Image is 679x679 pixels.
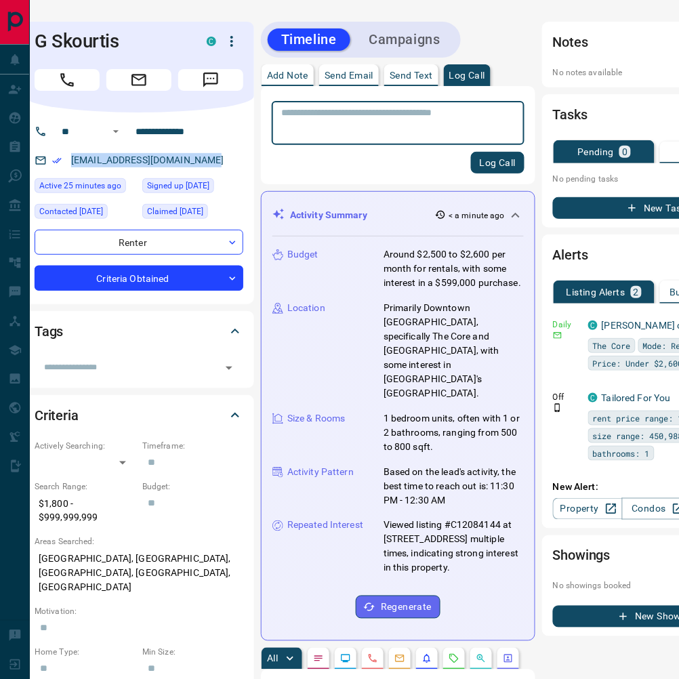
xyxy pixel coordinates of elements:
[471,152,524,173] button: Log Call
[421,653,432,664] svg: Listing Alerts
[367,653,378,664] svg: Calls
[220,358,239,377] button: Open
[142,440,243,452] p: Timeframe:
[35,315,243,348] div: Tags
[384,411,524,454] p: 1 bedroom units, often with 1 or 2 bathrooms, ranging from 500 to 800 sqft.
[35,69,100,91] span: Call
[35,266,243,291] div: Criteria Obtained
[622,147,627,157] p: 0
[449,209,505,222] p: < a minute ago
[313,653,324,664] svg: Notes
[476,653,487,664] svg: Opportunities
[553,498,623,520] a: Property
[106,69,171,91] span: Email
[142,646,243,659] p: Min Size:
[35,405,79,426] h2: Criteria
[35,178,136,197] div: Tue Sep 16 2025
[449,70,485,80] p: Log Call
[35,548,243,599] p: [GEOGRAPHIC_DATA], [GEOGRAPHIC_DATA], [GEOGRAPHIC_DATA], [GEOGRAPHIC_DATA], [GEOGRAPHIC_DATA]
[634,287,639,297] p: 2
[35,536,243,548] p: Areas Searched:
[147,205,203,218] span: Claimed [DATE]
[52,156,62,165] svg: Email Verified
[287,301,325,315] p: Location
[39,179,121,192] span: Active 25 minutes ago
[553,104,588,125] h2: Tasks
[35,606,243,618] p: Motivation:
[39,205,103,218] span: Contacted [DATE]
[178,69,243,91] span: Message
[356,596,440,619] button: Regenerate
[567,287,625,297] p: Listing Alerts
[35,204,136,223] div: Tue Dec 21 2021
[290,208,367,222] p: Activity Summary
[503,653,514,664] svg: Agent Actions
[384,301,524,400] p: Primarily Downtown [GEOGRAPHIC_DATA], specifically The Core and [GEOGRAPHIC_DATA], with some inte...
[394,653,405,664] svg: Emails
[553,318,580,331] p: Daily
[602,392,671,403] a: Tailored For You
[553,391,580,403] p: Off
[553,31,588,53] h2: Notes
[35,30,186,52] h1: G Skourtis
[147,179,209,192] span: Signed up [DATE]
[142,178,243,197] div: Thu Dec 02 2021
[593,339,631,352] span: The Core
[384,518,524,575] p: Viewed listing #C12084144 at [STREET_ADDRESS] multiple times, indicating strong interest in this ...
[449,653,459,664] svg: Requests
[553,403,562,413] svg: Push Notification Only
[287,518,363,533] p: Repeated Interest
[593,447,650,460] span: bathrooms: 1
[71,155,224,165] a: [EMAIL_ADDRESS][DOMAIN_NAME]
[384,465,524,508] p: Based on the lead's activity, the best time to reach out is: 11:30 PM - 12:30 AM
[35,440,136,452] p: Actively Searching:
[108,123,124,140] button: Open
[553,331,562,340] svg: Email
[384,247,524,290] p: Around $2,500 to $2,600 per month for rentals, with some interest in a $599,000 purchase.
[142,204,243,223] div: Thu Dec 02 2021
[356,28,454,51] button: Campaigns
[553,244,588,266] h2: Alerts
[35,493,136,529] p: $1,800 - $999,999,999
[142,480,243,493] p: Budget:
[340,653,351,664] svg: Lead Browsing Activity
[588,393,598,403] div: condos.ca
[588,321,598,330] div: condos.ca
[553,545,611,567] h2: Showings
[390,70,433,80] p: Send Text
[35,399,243,432] div: Criteria
[325,70,373,80] p: Send Email
[35,230,243,255] div: Renter
[287,411,346,426] p: Size & Rooms
[35,646,136,659] p: Home Type:
[577,147,614,157] p: Pending
[267,654,278,663] p: All
[267,70,308,80] p: Add Note
[272,203,524,228] div: Activity Summary< a minute ago
[268,28,350,51] button: Timeline
[287,465,354,479] p: Activity Pattern
[35,321,63,342] h2: Tags
[207,37,216,46] div: condos.ca
[287,247,318,262] p: Budget
[35,480,136,493] p: Search Range:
